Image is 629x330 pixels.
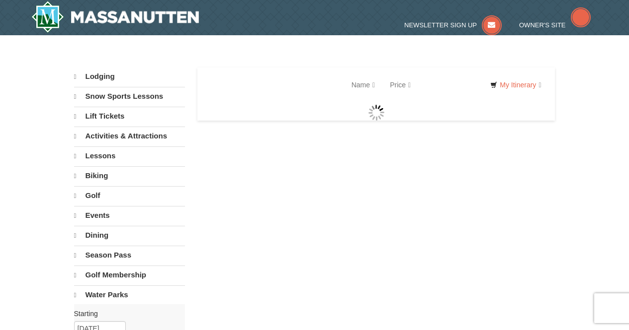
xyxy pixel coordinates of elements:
[74,166,185,185] a: Biking
[74,186,185,205] a: Golf
[74,309,178,319] label: Starting
[74,127,185,145] a: Activities & Attractions
[31,1,199,33] img: Massanutten Resort Logo
[404,21,502,29] a: Newsletter Sign Up
[519,21,566,29] span: Owner's Site
[74,107,185,126] a: Lift Tickets
[74,246,185,264] a: Season Pass
[484,77,547,92] a: My Itinerary
[74,226,185,245] a: Dining
[74,285,185,304] a: Water Parks
[382,75,418,95] a: Price
[368,105,384,121] img: wait gif
[74,265,185,284] a: Golf Membership
[31,1,199,33] a: Massanutten Resort
[74,146,185,165] a: Lessons
[344,75,382,95] a: Name
[404,21,477,29] span: Newsletter Sign Up
[74,87,185,106] a: Snow Sports Lessons
[74,67,185,86] a: Lodging
[74,206,185,225] a: Events
[519,21,591,29] a: Owner's Site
